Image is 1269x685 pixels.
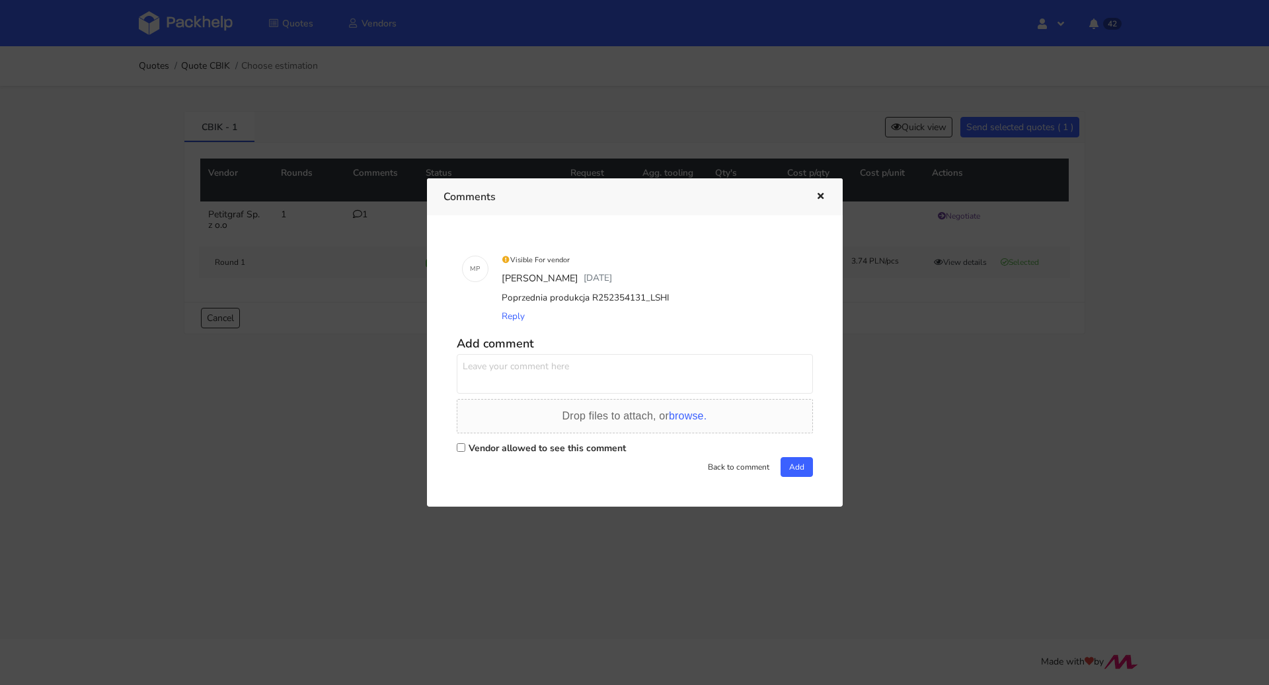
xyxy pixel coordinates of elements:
[470,260,476,277] span: M
[781,457,813,477] button: Add
[562,410,707,421] span: Drop files to attach, or
[699,457,778,477] button: Back to comment
[457,336,813,351] h5: Add comment
[469,442,626,454] label: Vendor allowed to see this comment
[499,269,581,289] div: [PERSON_NAME]
[669,410,707,421] span: browse.
[499,289,808,307] div: Poprzednia produkcja R252354131_LSHI
[502,310,525,322] span: Reply
[443,188,796,206] h3: Comments
[502,255,570,265] small: Visible For vendor
[476,260,480,277] span: P
[581,269,615,289] div: [DATE]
